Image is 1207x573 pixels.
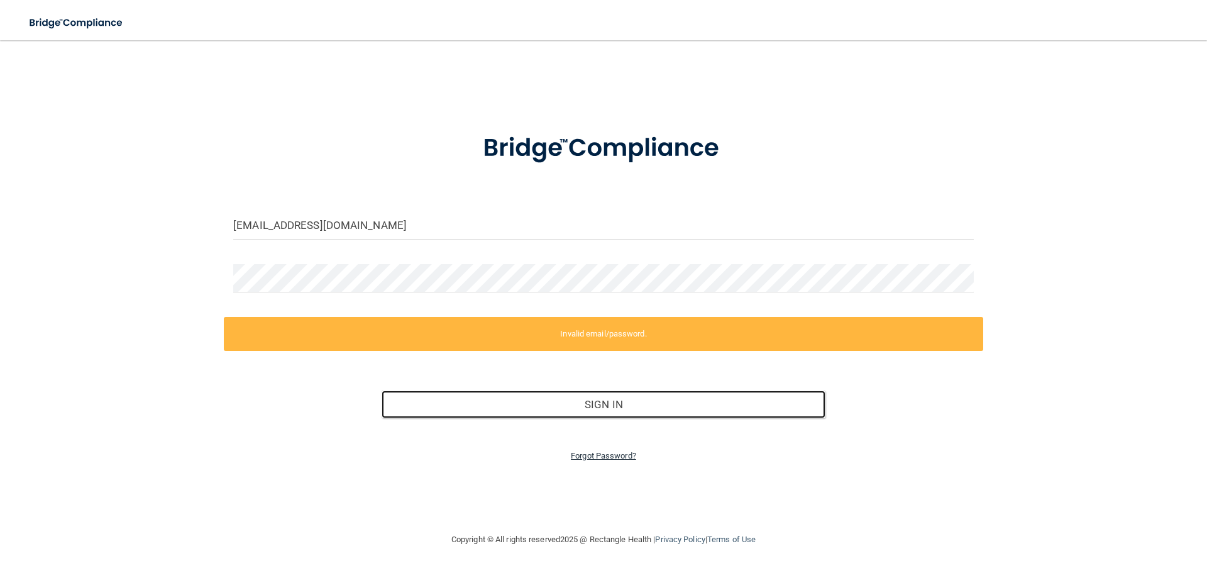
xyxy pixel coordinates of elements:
[374,520,833,560] div: Copyright © All rights reserved 2025 @ Rectangle Health | |
[707,535,756,544] a: Terms of Use
[19,10,135,36] img: bridge_compliance_login_screen.278c3ca4.svg
[224,317,983,351] label: Invalid email/password.
[233,211,974,240] input: Email
[655,535,705,544] a: Privacy Policy
[989,484,1192,534] iframe: Drift Widget Chat Controller
[382,391,826,418] button: Sign In
[457,116,750,181] img: bridge_compliance_login_screen.278c3ca4.svg
[571,451,636,460] a: Forgot Password?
